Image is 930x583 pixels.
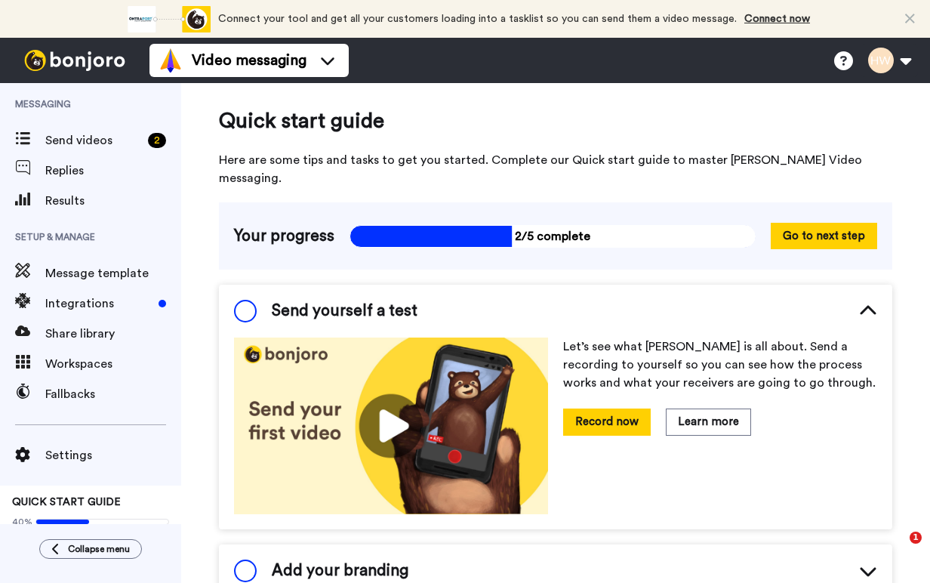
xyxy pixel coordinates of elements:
span: Replies [45,162,181,180]
img: vm-color.svg [159,48,183,72]
span: Quick start guide [219,106,892,136]
div: animation [128,6,211,32]
button: Learn more [666,409,751,435]
span: Settings [45,446,181,464]
img: bj-logo-header-white.svg [18,50,131,71]
span: Integrations [45,295,152,313]
img: 178eb3909c0dc23ce44563bdb6dc2c11.jpg [234,338,548,514]
button: Collapse menu [39,539,142,559]
button: Record now [563,409,651,435]
span: 40% [12,516,32,528]
p: Let’s see what [PERSON_NAME] is all about. Send a recording to yourself so you can see how the pr... [563,338,877,392]
span: Send yourself a test [272,300,417,322]
span: 2/5 complete [350,225,756,248]
iframe: Intercom live chat [879,532,915,568]
span: 1 [910,532,922,544]
span: Workspaces [45,355,181,373]
span: Share library [45,325,181,343]
span: Message template [45,264,181,282]
div: 2 [148,133,166,148]
span: Add your branding [272,560,408,582]
span: Send videos [45,131,142,150]
span: Here are some tips and tasks to get you started. Complete our Quick start guide to master [PERSON... [219,151,892,187]
span: Connect your tool and get all your customers loading into a tasklist so you can send them a video... [218,14,737,24]
button: Go to next step [771,223,877,249]
span: Fallbacks [45,385,181,403]
span: QUICK START GUIDE [12,497,121,507]
a: Connect now [744,14,810,24]
span: Collapse menu [68,543,130,555]
span: Results [45,192,181,210]
span: Your progress [234,225,334,248]
span: Video messaging [192,50,306,71]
